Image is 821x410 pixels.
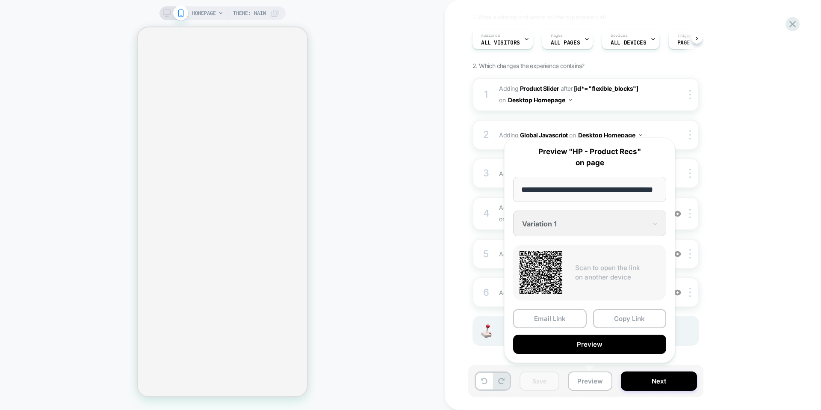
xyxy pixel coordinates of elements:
img: close [689,249,691,258]
span: HOMEPAGE [192,6,216,20]
span: Audience [481,33,500,39]
p: Preview "HP - Product Recs" on page [513,146,666,168]
img: close [689,209,691,218]
button: Save [520,371,559,391]
span: Theme: MAIN [233,6,266,20]
span: All Visitors [481,40,520,46]
span: ALL PAGES [551,40,580,46]
span: [id*="flexible_blocks"] [574,85,638,92]
span: Pages [551,33,563,39]
span: on [499,95,505,105]
img: close [689,169,691,178]
div: 4 [482,205,490,222]
button: Copy Link [593,309,667,328]
button: Preview [513,335,666,354]
button: Next [621,371,697,391]
img: down arrow [569,99,572,101]
span: 2. Which changes the experience contains? [473,62,584,69]
span: Page Load [677,40,706,46]
span: 1. What audience and where will the experience run? [473,13,606,21]
div: 3 [482,165,490,182]
button: Preview [568,371,612,391]
span: ALL DEVICES [611,40,646,46]
span: Devices [611,33,627,39]
div: 5 [482,246,490,263]
img: close [689,90,691,99]
img: close [689,288,691,297]
div: 1 [482,86,490,103]
span: Trigger [677,33,694,39]
b: Product Slider [520,85,559,92]
img: close [689,130,691,140]
div: 2 [482,126,490,143]
span: Adding [499,85,559,92]
p: Scan to open the link on another device [575,263,660,282]
div: 6 [482,284,490,301]
button: Email Link [513,309,587,328]
span: AFTER [561,85,573,92]
img: Joystick [478,324,495,338]
button: Desktop Homepage [508,94,572,106]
